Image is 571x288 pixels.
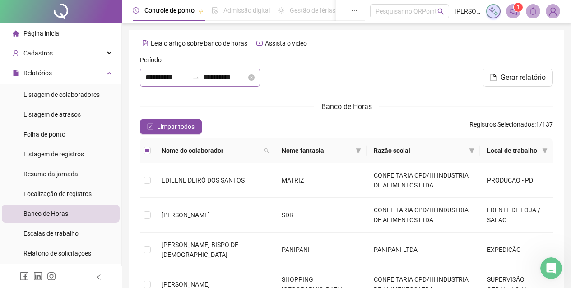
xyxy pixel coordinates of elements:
[162,241,238,258] span: [PERSON_NAME] BISPO DE [DEMOGRAPHIC_DATA]
[96,274,102,280] span: left
[140,119,202,134] button: Limpar todos
[282,146,352,155] span: Nome fantasia
[374,146,465,155] span: Razão social
[455,6,481,16] span: [PERSON_NAME]
[192,74,200,81] span: to
[33,272,42,281] span: linkedin
[483,69,553,87] button: Gerar relatório
[23,30,60,37] span: Página inicial
[480,163,553,198] td: PRODUCAO - PD
[540,257,562,279] iframe: Intercom live chat
[467,144,476,157] span: filter
[13,50,19,56] span: user-add
[140,55,162,65] span: Período
[256,40,263,46] span: youtube
[529,7,537,15] span: bell
[162,211,210,219] span: [PERSON_NAME]
[469,119,553,134] span: : 1 / 137
[20,272,29,281] span: facebook
[23,131,65,138] span: Folha de ponto
[23,91,100,98] span: Listagem de colaboradores
[356,148,361,153] span: filter
[437,8,444,15] span: search
[23,69,52,77] span: Relatórios
[469,148,474,153] span: filter
[192,74,200,81] span: swap-right
[542,148,548,153] span: filter
[351,7,357,14] span: ellipsis
[274,198,367,233] td: SDB
[147,123,153,130] span: check-square
[212,7,218,14] span: file-done
[274,233,367,267] td: PANIPANI
[469,121,534,128] span: Registros Selecionados
[144,7,195,14] span: Controle de ponto
[151,40,247,47] span: Leia o artigo sobre banco de horas
[480,198,553,233] td: FRENTE DE LOJA / SALAO
[354,144,363,157] span: filter
[367,163,480,198] td: CONFEITARIA CPD/HI INDUSTRIA DE ALIMENTOS LTDA
[162,177,245,184] span: EDILENE DEIRÓ DOS SANTOS
[367,233,480,267] td: PANIPANI LTDA
[13,30,19,37] span: home
[480,233,553,267] td: EXPEDIÇÃO
[509,7,517,15] span: notification
[264,148,269,153] span: search
[262,144,271,157] span: search
[23,170,78,178] span: Resumo da jornada
[13,70,19,76] span: file
[367,198,480,233] td: CONFEITARIA CPD/HI INDUSTRIA DE ALIMENTOS LTDA
[321,102,372,111] span: Banco de Horas
[540,144,549,157] span: filter
[487,146,539,155] span: Local de trabalho
[488,6,498,16] img: sparkle-icon.fc2bf0ac1784a2077858766a79e2daf3.svg
[23,230,79,237] span: Escalas de trabalho
[23,151,84,158] span: Listagem de registros
[223,7,270,14] span: Admissão digital
[514,3,523,12] sup: 1
[142,40,149,46] span: file-text
[248,74,255,81] span: close-circle
[23,210,68,217] span: Banco de Horas
[162,146,260,155] span: Nome do colaborador
[162,281,210,288] span: [PERSON_NAME]
[517,4,520,10] span: 1
[198,8,204,14] span: pushpin
[265,40,307,47] span: Assista o vídeo
[133,7,139,14] span: clock-circle
[47,272,56,281] span: instagram
[23,111,81,118] span: Listagem de atrasos
[546,5,560,18] img: 89051
[501,72,546,83] span: Gerar relatório
[157,122,195,132] span: Limpar todos
[23,190,92,197] span: Localização de registros
[490,74,497,81] span: file
[274,163,367,198] td: MATRIZ
[290,7,335,14] span: Gestão de férias
[23,50,53,57] span: Cadastros
[278,7,284,14] span: sun
[23,250,91,257] span: Relatório de solicitações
